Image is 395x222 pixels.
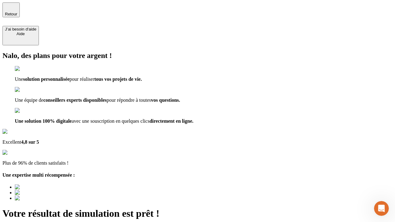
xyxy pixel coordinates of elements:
[2,26,39,45] button: J’ai besoin d'aideAide
[107,97,151,103] span: pour répondre à toutes
[5,27,36,31] div: J’ai besoin d'aide
[15,108,41,113] img: checkmark
[94,76,142,82] span: tous vos projets de vie.
[23,76,70,82] span: solution personnalisée
[15,118,72,124] span: Une solution 100% digitale
[15,97,43,103] span: Une équipe de
[15,195,72,201] img: Best savings advice award
[72,118,149,124] span: avec une souscription en quelques clics
[149,118,193,124] span: directement en ligne.
[151,97,180,103] span: vos questions.
[5,31,36,36] div: Aide
[15,66,41,72] img: checkmark
[2,160,393,166] p: Plus de 96% de clients satisfaits !
[15,190,72,195] img: Best savings advice award
[2,208,393,219] h1: Votre résultat de simulation est prêt !
[374,201,389,216] iframe: Intercom live chat
[21,139,39,145] span: 4,8 sur 5
[2,2,20,17] button: Retour
[15,184,72,190] img: Best savings advice award
[15,76,23,82] span: Une
[2,51,393,60] h2: Nalo, des plans pour votre argent !
[5,12,17,16] span: Retour
[2,172,393,178] h4: Une expertise multi récompensée :
[69,76,94,82] span: pour réaliser
[2,150,33,155] img: reviews stars
[2,139,21,145] span: Excellent
[2,129,38,134] img: Google Review
[43,97,106,103] span: conseillers experts disponibles
[15,87,41,92] img: checkmark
